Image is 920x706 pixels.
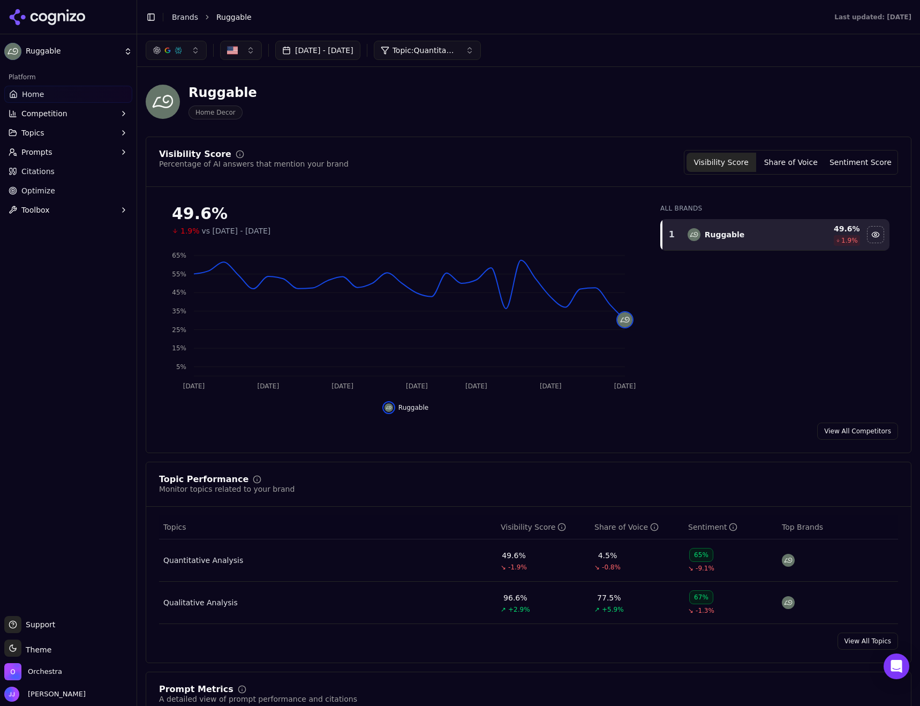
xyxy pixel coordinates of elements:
[684,515,778,539] th: sentiment
[21,147,52,157] span: Prompts
[275,41,360,60] button: [DATE] - [DATE]
[382,401,428,414] button: Hide ruggable data
[21,205,50,215] span: Toolbox
[614,382,636,390] tspan: [DATE]
[188,84,257,101] div: Ruggable
[801,223,860,234] div: 49.6 %
[159,515,898,624] div: Data table
[21,127,44,138] span: Topics
[688,522,737,532] div: Sentiment
[163,555,243,566] a: Quantitative Analysis
[841,236,858,245] span: 1.9 %
[782,554,795,567] img: ruggable
[688,606,693,615] span: ↘
[21,185,55,196] span: Optimize
[176,363,186,371] tspan: 5%
[688,564,693,573] span: ↘
[227,45,238,56] img: United States
[594,605,600,614] span: ↗
[4,86,132,103] a: Home
[782,596,795,609] img: ruggable
[172,252,186,259] tspan: 65%
[24,689,86,699] span: [PERSON_NAME]
[598,550,617,561] div: 4.5%
[696,606,714,615] span: -1.3%
[146,85,180,119] img: Ruggable
[502,550,525,561] div: 49.6%
[159,159,349,169] div: Percentage of AI answers that mention your brand
[540,382,562,390] tspan: [DATE]
[159,694,357,704] div: A detailed view of prompt performance and citations
[163,597,238,608] a: Qualitative Analysis
[188,106,243,119] span: Home Decor
[4,69,132,86] div: Platform
[826,153,895,172] button: Sentiment Score
[705,229,745,240] div: Ruggable
[22,89,44,100] span: Home
[689,590,713,604] div: 67%
[216,12,252,22] span: Ruggable
[4,201,132,219] button: Toolbox
[661,219,889,251] tr: 1ruggableRuggable49.6%1.9%Hide ruggable data
[602,605,624,614] span: +5.9%
[257,382,279,390] tspan: [DATE]
[172,344,186,352] tspan: 15%
[817,423,898,440] a: View All Competitors
[398,403,428,412] span: Ruggable
[180,226,200,236] span: 1.9%
[4,687,86,702] button: Open user button
[687,153,756,172] button: Visibility Score
[834,13,911,21] div: Last updated: [DATE]
[4,663,62,680] button: Open organization switcher
[501,605,506,614] span: ↗
[660,219,889,251] div: Data table
[172,204,639,223] div: 49.6%
[4,687,19,702] img: Jeff Jensen
[667,228,677,241] div: 1
[172,12,813,22] nav: breadcrumb
[4,43,21,60] img: Ruggable
[508,563,527,572] span: -1.9%
[884,654,909,679] div: Open Intercom Messenger
[159,475,248,484] div: Topic Performance
[602,563,621,572] span: -0.8%
[159,150,231,159] div: Visibility Score
[172,307,186,315] tspan: 35%
[21,108,67,119] span: Competition
[756,153,826,172] button: Share of Voice
[21,166,55,177] span: Citations
[172,289,186,296] tspan: 45%
[28,667,62,677] span: Orchestra
[501,522,566,532] div: Visibility Score
[503,592,527,603] div: 96.6%
[331,382,353,390] tspan: [DATE]
[782,522,823,532] span: Top Brands
[183,382,205,390] tspan: [DATE]
[4,144,132,161] button: Prompts
[688,228,700,241] img: ruggable
[590,515,684,539] th: shareOfVoice
[4,163,132,180] a: Citations
[660,204,889,213] div: All Brands
[159,515,496,539] th: Topics
[778,515,898,539] th: Top Brands
[4,182,132,199] a: Optimize
[838,633,898,650] a: View All Topics
[163,522,186,532] span: Topics
[21,645,51,654] span: Theme
[508,605,530,614] span: +2.9%
[501,563,506,572] span: ↘
[689,548,713,562] div: 65%
[867,226,884,243] button: Hide ruggable data
[406,382,428,390] tspan: [DATE]
[172,326,186,334] tspan: 25%
[4,105,132,122] button: Competition
[496,515,590,539] th: visibilityScore
[617,312,632,327] img: ruggable
[696,564,714,573] span: -9.1%
[4,663,21,680] img: Orchestra
[597,592,621,603] div: 77.5%
[26,47,119,56] span: Ruggable
[594,522,659,532] div: Share of Voice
